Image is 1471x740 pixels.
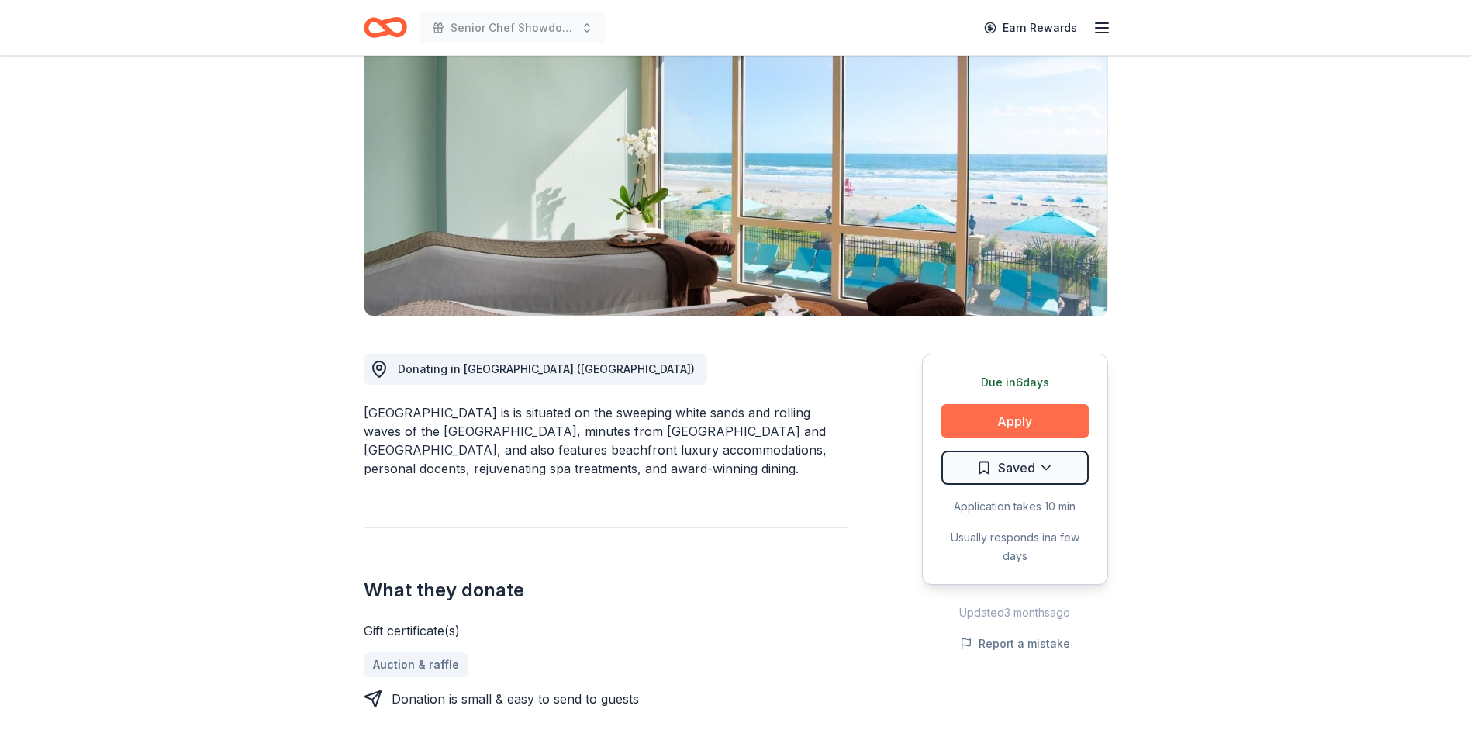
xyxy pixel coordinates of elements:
button: Senior Chef Showdown 2025 [420,12,606,43]
button: Apply [941,404,1089,438]
img: Image for One Ocean Resort & Spa [364,19,1107,316]
span: Donating in [GEOGRAPHIC_DATA] ([GEOGRAPHIC_DATA]) [398,362,695,375]
div: Due in 6 days [941,373,1089,392]
a: Earn Rewards [975,14,1086,42]
button: Report a mistake [960,635,1070,653]
span: Senior Chef Showdown 2025 [451,19,575,37]
div: Gift certificate(s) [364,621,848,640]
div: Updated 3 months ago [922,603,1108,622]
div: [GEOGRAPHIC_DATA] is is situated on the sweeping white sands and rolling waves of the [GEOGRAPHIC... [364,403,848,478]
h2: What they donate [364,578,848,603]
div: Donation is small & easy to send to guests [392,690,639,708]
a: Home [364,9,407,46]
div: Usually responds in a few days [941,528,1089,565]
span: Saved [998,458,1035,478]
a: Auction & raffle [364,652,468,677]
div: Application takes 10 min [941,497,1089,516]
button: Saved [941,451,1089,485]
